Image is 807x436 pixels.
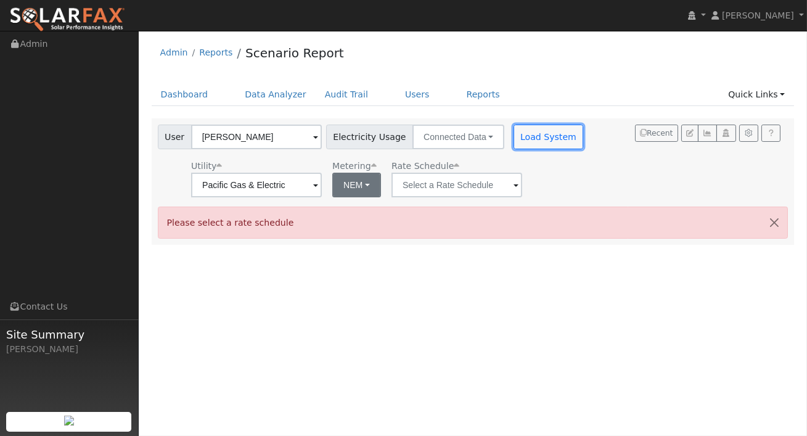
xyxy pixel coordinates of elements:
[635,125,678,142] button: Recent
[245,46,344,60] a: Scenario Report
[236,83,316,106] a: Data Analyzer
[191,160,322,173] div: Utility
[761,207,787,237] button: Close
[681,125,698,142] button: Edit User
[316,83,377,106] a: Audit Trail
[391,161,459,171] span: Alias: HETOUB
[191,173,322,197] input: Select a Utility
[152,83,218,106] a: Dashboard
[396,83,439,106] a: Users
[412,125,504,149] button: Connected Data
[719,83,794,106] a: Quick Links
[158,125,192,149] span: User
[326,125,413,149] span: Electricity Usage
[160,47,188,57] a: Admin
[698,125,717,142] button: Multi-Series Graph
[761,125,780,142] a: Help Link
[332,160,381,173] div: Metering
[191,125,322,149] input: Select a User
[199,47,232,57] a: Reports
[6,343,132,356] div: [PERSON_NAME]
[391,173,522,197] input: Select a Rate Schedule
[739,125,758,142] button: Settings
[167,218,294,228] span: Please select a rate schedule
[514,125,584,149] button: Load System
[64,416,74,426] img: retrieve
[6,326,132,343] span: Site Summary
[722,10,794,20] span: [PERSON_NAME]
[457,83,509,106] a: Reports
[9,7,125,33] img: SolarFax
[716,125,735,142] button: Login As
[332,173,381,197] button: NEM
